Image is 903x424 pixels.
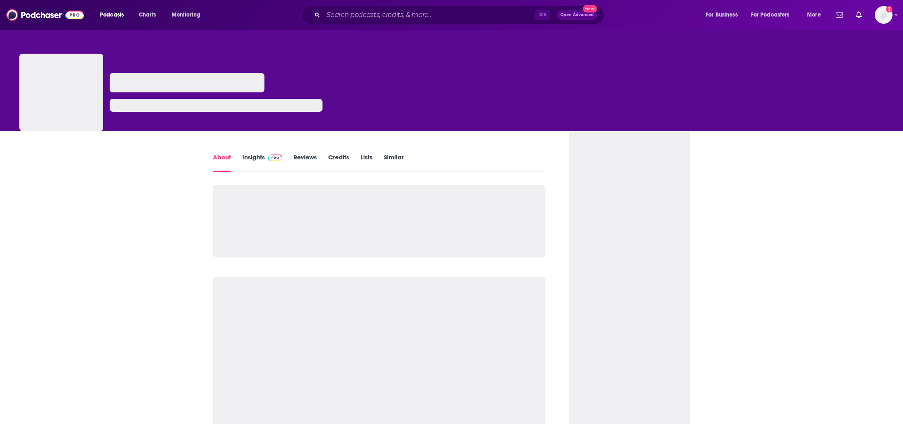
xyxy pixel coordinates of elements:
[801,8,831,21] button: open menu
[94,8,134,21] button: open menu
[268,155,282,161] img: Podchaser Pro
[133,8,161,21] a: Charts
[323,8,535,21] input: Search podcasts, credits, & more...
[751,9,790,21] span: For Podcasters
[560,13,594,17] span: Open Advanced
[583,5,597,13] span: New
[6,7,84,23] img: Podchaser - Follow, Share and Rate Podcasts
[535,10,550,20] span: ⌘ K
[807,9,821,21] span: More
[875,6,893,24] img: User Profile
[557,10,597,20] button: Open AdvancedNew
[886,6,893,13] svg: Add a profile image
[139,9,156,21] span: Charts
[875,6,893,24] button: Show profile menu
[172,9,200,21] span: Monitoring
[100,9,124,21] span: Podcasts
[328,153,349,172] a: Credits
[293,153,317,172] a: Reviews
[213,153,231,172] a: About
[166,8,211,21] button: open menu
[309,6,612,24] div: Search podcasts, credits, & more...
[700,8,748,21] button: open menu
[706,9,738,21] span: For Business
[832,8,846,22] a: Show notifications dropdown
[875,6,893,24] span: Logged in as thomaskoenig
[853,8,865,22] a: Show notifications dropdown
[242,153,282,172] a: InsightsPodchaser Pro
[746,8,801,21] button: open menu
[360,153,372,172] a: Lists
[384,153,404,172] a: Similar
